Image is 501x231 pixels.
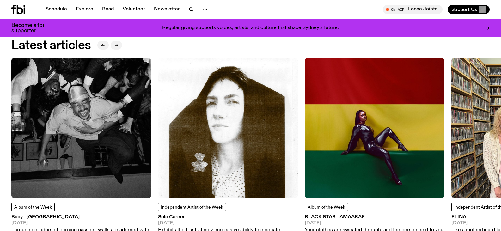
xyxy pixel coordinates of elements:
[11,203,55,211] a: Album of the Week
[11,221,151,226] span: [DATE]
[158,203,226,211] a: Independent Artist of the Week
[98,5,118,14] a: Read
[305,221,444,226] span: [DATE]
[42,5,71,14] a: Schedule
[305,203,348,211] a: Album of the Week
[161,205,223,210] span: Independent Artist of the Week
[158,215,298,220] h3: Solo Career
[11,23,52,33] h3: Become a fbi supporter
[162,25,339,31] p: Regular giving supports voices, artists, and culture that shape Sydney’s future.
[451,7,477,12] span: Support Us
[27,215,80,220] span: [GEOGRAPHIC_DATA]
[11,58,151,198] img: A black and white upside down image of Dijon, held up by a group of people. His eyes are closed a...
[448,5,490,14] button: Support Us
[339,215,365,220] span: Amaarae
[150,5,184,14] a: Newsletter
[11,40,91,51] h2: Latest articles
[158,221,298,226] span: [DATE]
[308,205,345,210] span: Album of the Week
[305,215,444,220] h3: BLACK STAR –
[11,215,151,220] h3: Baby –
[72,5,97,14] a: Explore
[158,58,298,198] img: A slightly sepia tinged, black and white portrait of Solo Career. She is looking at the camera wi...
[383,5,443,14] button: On AirLoose Joints
[119,5,149,14] a: Volunteer
[14,205,52,210] span: Album of the Week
